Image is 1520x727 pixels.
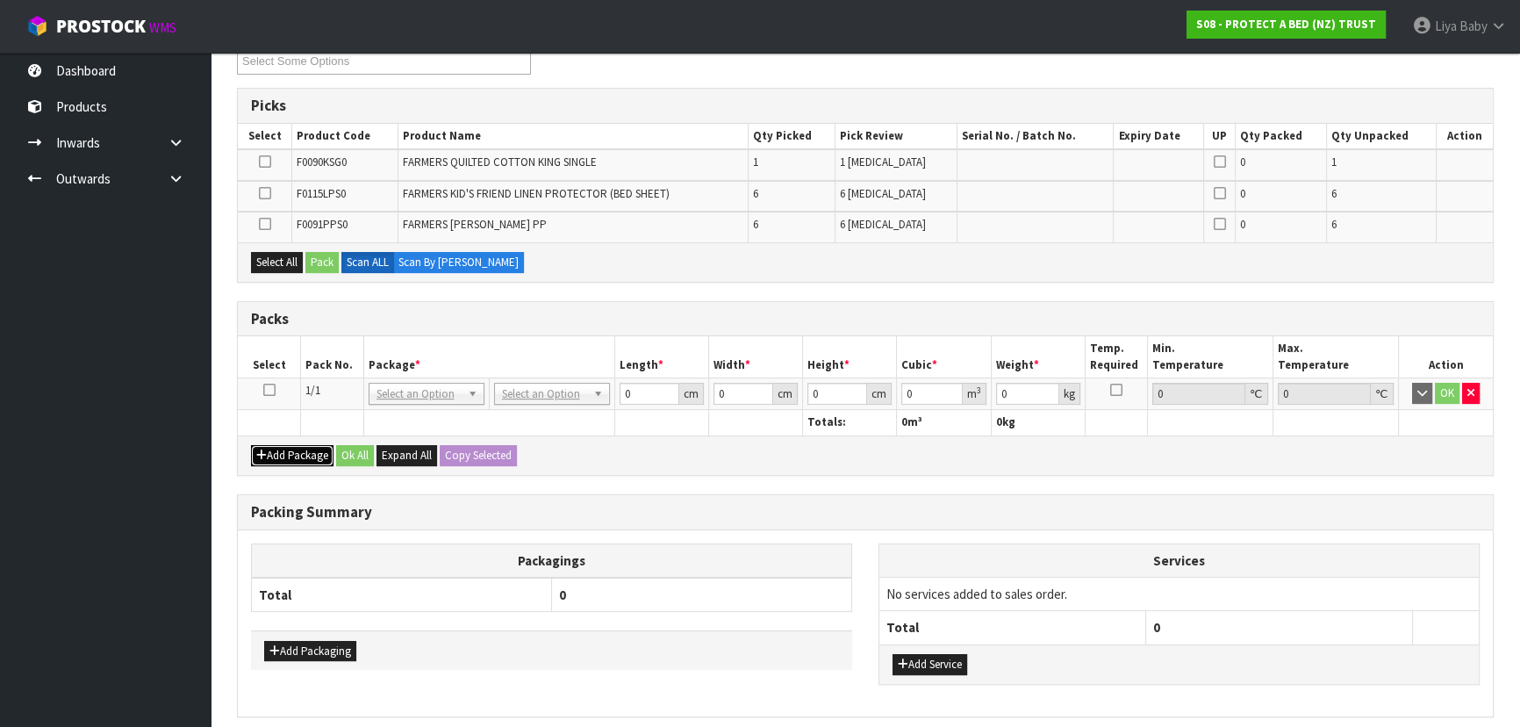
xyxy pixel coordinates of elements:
[297,186,346,201] span: F0115LPS0
[398,124,749,149] th: Product Name
[1273,336,1399,378] th: Max. Temperature
[251,311,1480,328] h3: Packs
[301,336,364,378] th: Pack No.
[1148,336,1273,378] th: Min. Temperature
[251,504,1480,521] h3: Packing Summary
[264,641,356,662] button: Add Packaging
[376,384,461,405] span: Select an Option
[341,252,394,273] label: Scan ALL
[1435,383,1459,404] button: OK
[1245,383,1268,405] div: ℃
[56,15,146,38] span: ProStock
[840,217,926,232] span: 6 [MEDICAL_DATA]
[1331,217,1337,232] span: 6
[336,445,374,466] button: Ok All
[1326,124,1437,149] th: Qty Unpacked
[879,577,1479,610] td: No services added to sales order.
[708,336,802,378] th: Width
[251,97,1480,114] h3: Picks
[901,414,907,429] span: 0
[991,410,1085,435] th: kg
[238,124,292,149] th: Select
[1459,18,1488,34] span: Baby
[1153,619,1160,636] span: 0
[363,336,614,378] th: Package
[840,155,926,169] span: 1 [MEDICAL_DATA]
[252,543,852,578] th: Packagings
[803,336,897,378] th: Height
[26,15,48,37] img: cube-alt.png
[1435,18,1457,34] span: Liya
[835,124,957,149] th: Pick Review
[1085,336,1148,378] th: Temp. Required
[1240,217,1245,232] span: 0
[297,217,348,232] span: F0091PPS0
[753,217,758,232] span: 6
[753,155,758,169] span: 1
[149,19,176,36] small: WMS
[305,383,320,398] span: 1/1
[393,252,524,273] label: Scan By [PERSON_NAME]
[1437,124,1493,149] th: Action
[1331,155,1337,169] span: 1
[773,383,798,405] div: cm
[749,124,835,149] th: Qty Picked
[963,383,986,405] div: m
[991,336,1085,378] th: Weight
[382,448,432,463] span: Expand All
[753,186,758,201] span: 6
[867,383,892,405] div: cm
[403,186,670,201] span: FARMERS KID'S FRIEND LINEN PROTECTOR (BED SHEET)
[1059,383,1080,405] div: kg
[1371,383,1394,405] div: ℃
[957,124,1114,149] th: Serial No. / Batch No.
[1204,124,1236,149] th: UP
[376,445,437,466] button: Expand All
[614,336,708,378] th: Length
[251,252,303,273] button: Select All
[502,384,586,405] span: Select an Option
[440,445,517,466] button: Copy Selected
[1399,336,1493,378] th: Action
[1187,11,1386,39] a: S08 - PROTECT A BED (NZ) TRUST
[292,124,398,149] th: Product Code
[840,186,926,201] span: 6 [MEDICAL_DATA]
[559,587,566,603] span: 0
[1240,186,1245,201] span: 0
[879,544,1479,578] th: Services
[1114,124,1204,149] th: Expiry Date
[297,155,347,169] span: F0090KSG0
[897,336,991,378] th: Cubic
[1331,186,1337,201] span: 6
[1240,155,1245,169] span: 0
[305,252,339,273] button: Pack
[897,410,991,435] th: m³
[251,445,333,466] button: Add Package
[977,385,981,396] sup: 3
[679,383,704,405] div: cm
[252,578,552,612] th: Total
[403,155,597,169] span: FARMERS QUILTED COTTON KING SINGLE
[238,336,301,378] th: Select
[879,611,1146,644] th: Total
[1235,124,1326,149] th: Qty Packed
[996,414,1002,429] span: 0
[893,654,967,675] button: Add Service
[403,217,547,232] span: FARMERS [PERSON_NAME] PP
[1196,17,1376,32] strong: S08 - PROTECT A BED (NZ) TRUST
[803,410,897,435] th: Totals:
